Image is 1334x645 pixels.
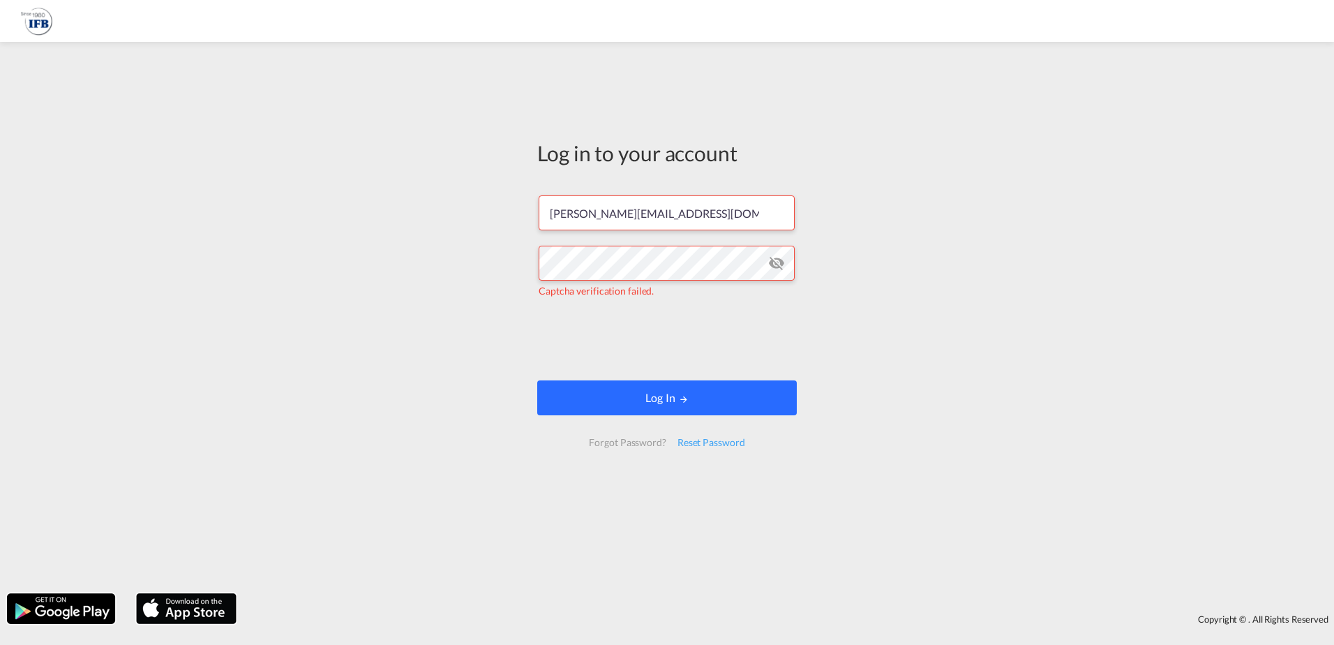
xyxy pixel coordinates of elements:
div: Forgot Password? [583,430,671,455]
div: Reset Password [672,430,751,455]
img: google.png [6,592,117,625]
div: Copyright © . All Rights Reserved [243,607,1334,631]
input: Enter email/phone number [539,195,795,230]
button: LOGIN [537,380,797,415]
iframe: reCAPTCHA [561,312,773,366]
div: Log in to your account [537,138,797,168]
md-icon: icon-eye-off [768,255,785,272]
span: Captcha verification failed. [539,285,654,297]
img: de31bbe0256b11eebba44b54815f083d.png [21,6,52,37]
img: apple.png [135,592,238,625]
